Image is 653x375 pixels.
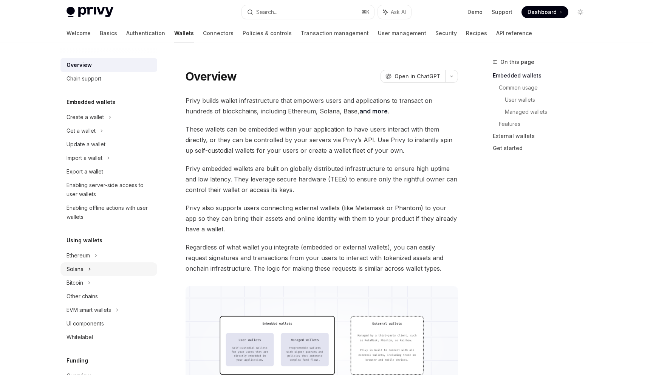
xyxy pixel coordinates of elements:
[67,305,111,315] div: EVM smart wallets
[67,251,90,260] div: Ethereum
[521,6,568,18] a: Dashboard
[60,201,157,224] a: Enabling offline actions with user wallets
[67,113,104,122] div: Create a wallet
[186,163,458,195] span: Privy embedded wallets are built on globally distributed infrastructure to ensure high uptime and...
[186,203,458,234] span: Privy also supports users connecting external wallets (like Metamask or Phantom) to your app so t...
[574,6,586,18] button: Toggle dark mode
[186,95,458,116] span: Privy builds wallet infrastructure that empowers users and applications to transact on hundreds o...
[126,24,165,42] a: Authentication
[381,70,445,83] button: Open in ChatGPT
[60,290,157,303] a: Other chains
[60,58,157,72] a: Overview
[505,106,593,118] a: Managed wallets
[67,356,88,365] h5: Funding
[67,60,92,70] div: Overview
[67,278,83,287] div: Bitcoin
[493,70,593,82] a: Embedded wallets
[492,8,512,16] a: Support
[67,126,96,135] div: Get a wallet
[60,165,157,178] a: Export a wallet
[174,24,194,42] a: Wallets
[301,24,369,42] a: Transaction management
[528,8,557,16] span: Dashboard
[378,5,411,19] button: Ask AI
[67,7,113,17] img: light logo
[67,98,115,107] h5: Embedded wallets
[60,178,157,201] a: Enabling server-side access to user wallets
[67,333,93,342] div: Whitelabel
[203,24,234,42] a: Connectors
[186,70,237,83] h1: Overview
[67,74,101,83] div: Chain support
[493,130,593,142] a: External wallets
[378,24,426,42] a: User management
[359,107,388,115] a: and more
[60,138,157,151] a: Update a wallet
[496,24,532,42] a: API reference
[467,8,483,16] a: Demo
[60,330,157,344] a: Whitelabel
[493,142,593,154] a: Get started
[67,203,153,222] div: Enabling offline actions with user wallets
[67,153,102,163] div: Import a wallet
[466,24,487,42] a: Recipes
[395,73,441,80] span: Open in ChatGPT
[60,72,157,85] a: Chain support
[499,118,593,130] a: Features
[391,8,406,16] span: Ask AI
[60,317,157,330] a: UI components
[67,167,103,176] div: Export a wallet
[67,236,102,245] h5: Using wallets
[435,24,457,42] a: Security
[256,8,277,17] div: Search...
[67,140,105,149] div: Update a wallet
[67,24,91,42] a: Welcome
[186,124,458,156] span: These wallets can be embedded within your application to have users interact with them directly, ...
[100,24,117,42] a: Basics
[67,292,98,301] div: Other chains
[67,319,104,328] div: UI components
[505,94,593,106] a: User wallets
[67,181,153,199] div: Enabling server-side access to user wallets
[186,242,458,274] span: Regardless of what wallet you integrate (embedded or external wallets), you can easily request si...
[243,24,292,42] a: Policies & controls
[67,265,84,274] div: Solana
[242,5,374,19] button: Search...⌘K
[362,9,370,15] span: ⌘ K
[499,82,593,94] a: Common usage
[500,57,534,67] span: On this page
